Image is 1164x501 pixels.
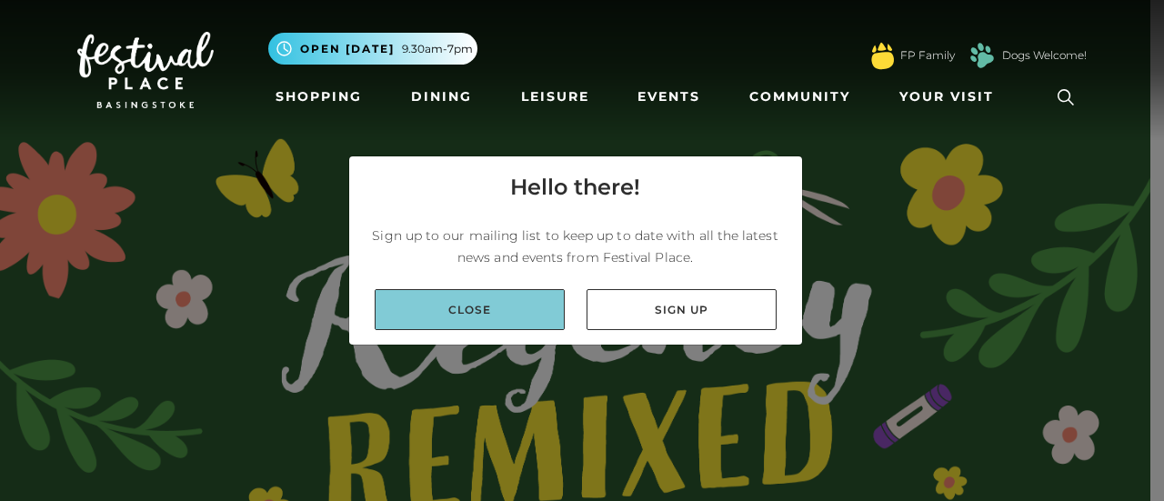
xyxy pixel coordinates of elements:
[375,289,565,330] a: Close
[742,80,858,114] a: Community
[268,33,477,65] button: Open [DATE] 9.30am-7pm
[892,80,1010,114] a: Your Visit
[268,80,369,114] a: Shopping
[510,171,640,204] h4: Hello there!
[402,41,473,57] span: 9.30am-7pm
[630,80,707,114] a: Events
[1002,47,1087,64] a: Dogs Welcome!
[587,289,777,330] a: Sign up
[900,47,955,64] a: FP Family
[300,41,395,57] span: Open [DATE]
[514,80,597,114] a: Leisure
[899,87,994,106] span: Your Visit
[77,32,214,108] img: Festival Place Logo
[404,80,479,114] a: Dining
[364,225,788,268] p: Sign up to our mailing list to keep up to date with all the latest news and events from Festival ...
